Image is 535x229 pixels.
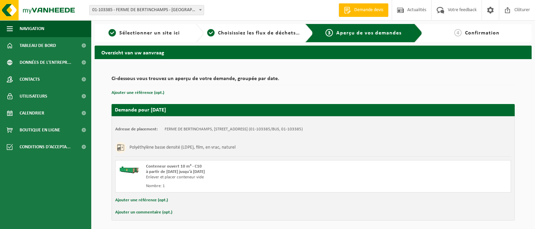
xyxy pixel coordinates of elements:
[115,208,172,217] button: Ajouter un commentaire (opt.)
[98,29,190,37] a: 1Sélectionner un site ici
[115,196,168,205] button: Ajouter une référence (opt.)
[119,30,180,36] span: Sélectionner un site ici
[119,164,139,174] img: HK-XC-10-GN-00.png
[20,88,47,105] span: Utilisateurs
[90,5,204,15] span: 01-103385 - FERME DE BERTINCHAMPS - GEMBLOUX
[336,30,402,36] span: Aperçu de vos demandes
[20,71,40,88] span: Contacts
[146,183,340,189] div: Nombre: 1
[129,142,236,153] h3: Polyéthylène basse densité (LDPE), film, en vrac, naturel
[115,107,166,113] strong: Demande pour [DATE]
[20,37,56,54] span: Tableau de bord
[20,54,71,71] span: Données de l'entrepr...
[207,29,299,37] a: 2Choisissiez les flux de déchets et récipients
[112,88,164,97] button: Ajouter une référence (opt.)
[325,29,333,36] span: 3
[89,5,204,15] span: 01-103385 - FERME DE BERTINCHAMPS - GEMBLOUX
[146,170,205,174] strong: à partir de [DATE] jusqu'à [DATE]
[108,29,116,36] span: 1
[352,7,385,14] span: Demande devis
[146,175,340,180] div: Enlever et placer conteneur vide
[339,3,388,17] a: Demande devis
[115,127,158,131] strong: Adresse de placement:
[165,127,303,132] td: FERME DE BERTINCHAMPS, [STREET_ADDRESS] (01-103385/BUS, 01-103385)
[20,138,71,155] span: Conditions d'accepta...
[20,20,44,37] span: Navigation
[146,164,202,169] span: Conteneur ouvert 10 m³ - C10
[112,76,515,85] h2: Ci-dessous vous trouvez un aperçu de votre demande, groupée par date.
[95,46,532,59] h2: Overzicht van uw aanvraag
[20,105,44,122] span: Calendrier
[20,122,60,138] span: Boutique en ligne
[207,29,215,36] span: 2
[218,30,331,36] span: Choisissiez les flux de déchets et récipients
[454,29,462,36] span: 4
[465,30,500,36] span: Confirmation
